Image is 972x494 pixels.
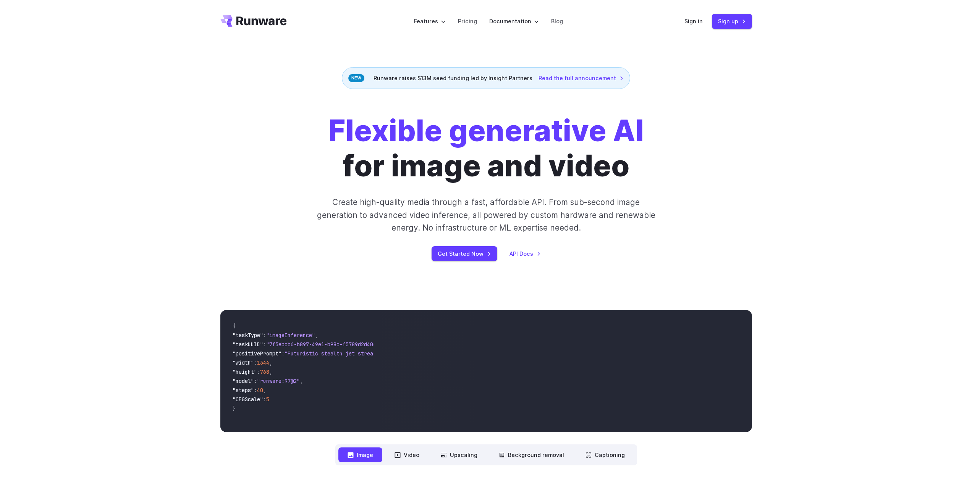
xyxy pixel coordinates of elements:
span: "taskUUID" [233,341,263,348]
span: , [315,332,318,339]
span: "CFGScale" [233,396,263,403]
a: Go to / [220,15,287,27]
span: "Futuristic stealth jet streaking through a neon-lit cityscape with glowing purple exhaust" [285,350,563,357]
strong: Flexible generative AI [328,113,644,149]
span: "height" [233,368,257,375]
h1: for image and video [328,113,644,184]
button: Background removal [490,447,573,462]
span: 40 [257,387,263,394]
span: "model" [233,378,254,384]
span: , [269,359,272,366]
span: { [233,323,236,329]
span: "width" [233,359,254,366]
span: : [281,350,285,357]
span: 1344 [257,359,269,366]
span: , [300,378,303,384]
a: API Docs [509,249,541,258]
button: Video [385,447,429,462]
span: 768 [260,368,269,375]
button: Upscaling [432,447,487,462]
span: , [269,368,272,375]
span: : [254,378,257,384]
a: Sign in [684,17,703,26]
span: : [263,332,266,339]
span: : [263,341,266,348]
label: Documentation [489,17,539,26]
a: Blog [551,17,563,26]
span: } [233,405,236,412]
a: Sign up [712,14,752,29]
span: "steps" [233,387,254,394]
span: : [254,387,257,394]
label: Features [414,17,446,26]
button: Captioning [576,447,634,462]
a: Get Started Now [432,246,497,261]
span: : [263,396,266,403]
span: "7f3ebcb6-b897-49e1-b98c-f5789d2d40d7" [266,341,382,348]
span: , [263,387,266,394]
span: 5 [266,396,269,403]
span: "imageInference" [266,332,315,339]
p: Create high-quality media through a fast, affordable API. From sub-second image generation to adv... [316,196,656,234]
div: Runware raises $13M seed funding led by Insight Partners [342,67,630,89]
span: : [254,359,257,366]
span: "runware:97@2" [257,378,300,384]
a: Read the full announcement [539,74,624,82]
span: : [257,368,260,375]
span: "positivePrompt" [233,350,281,357]
span: "taskType" [233,332,263,339]
button: Image [338,447,382,462]
a: Pricing [458,17,477,26]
